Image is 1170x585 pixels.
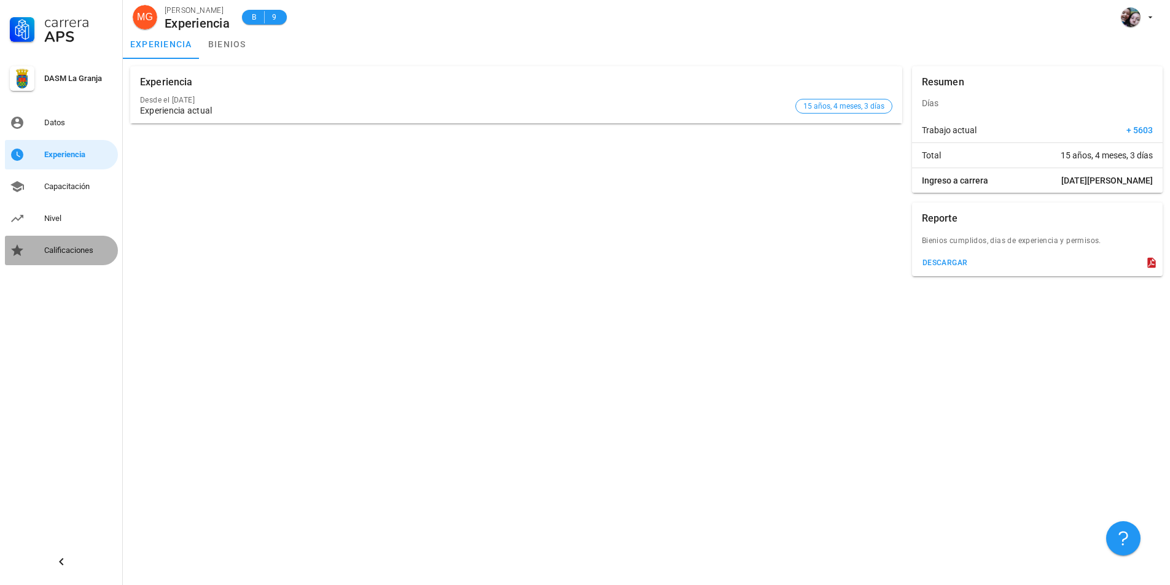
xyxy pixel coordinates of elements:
[922,258,968,267] div: descargar
[249,11,259,23] span: B
[1061,149,1153,161] span: 15 años, 4 meses, 3 días
[1061,174,1153,187] span: [DATE][PERSON_NAME]
[917,254,973,271] button: descargar
[270,11,279,23] span: 9
[44,118,113,128] div: Datos
[140,96,790,104] div: Desde el [DATE]
[133,5,157,29] div: avatar
[44,246,113,255] div: Calificaciones
[912,234,1163,254] div: Bienios cumplidos, dias de experiencia y permisos.
[5,204,118,233] a: Nivel
[137,5,153,29] span: MG
[5,236,118,265] a: Calificaciones
[1126,124,1153,136] span: + 5603
[123,29,200,59] a: experiencia
[165,17,230,30] div: Experiencia
[912,88,1163,118] div: Días
[140,66,193,98] div: Experiencia
[1121,7,1141,27] div: avatar
[922,66,964,98] div: Resumen
[5,108,118,138] a: Datos
[803,99,884,113] span: 15 años, 4 meses, 3 días
[922,174,988,187] span: Ingreso a carrera
[44,15,113,29] div: Carrera
[922,124,977,136] span: Trabajo actual
[5,172,118,201] a: Capacitación
[44,182,113,192] div: Capacitación
[922,203,957,234] div: Reporte
[165,4,230,17] div: [PERSON_NAME]
[44,29,113,44] div: APS
[140,106,790,116] div: Experiencia actual
[44,214,113,223] div: Nivel
[44,150,113,160] div: Experiencia
[5,140,118,169] a: Experiencia
[922,149,941,161] span: Total
[200,29,255,59] a: bienios
[44,74,113,83] div: DASM La Granja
